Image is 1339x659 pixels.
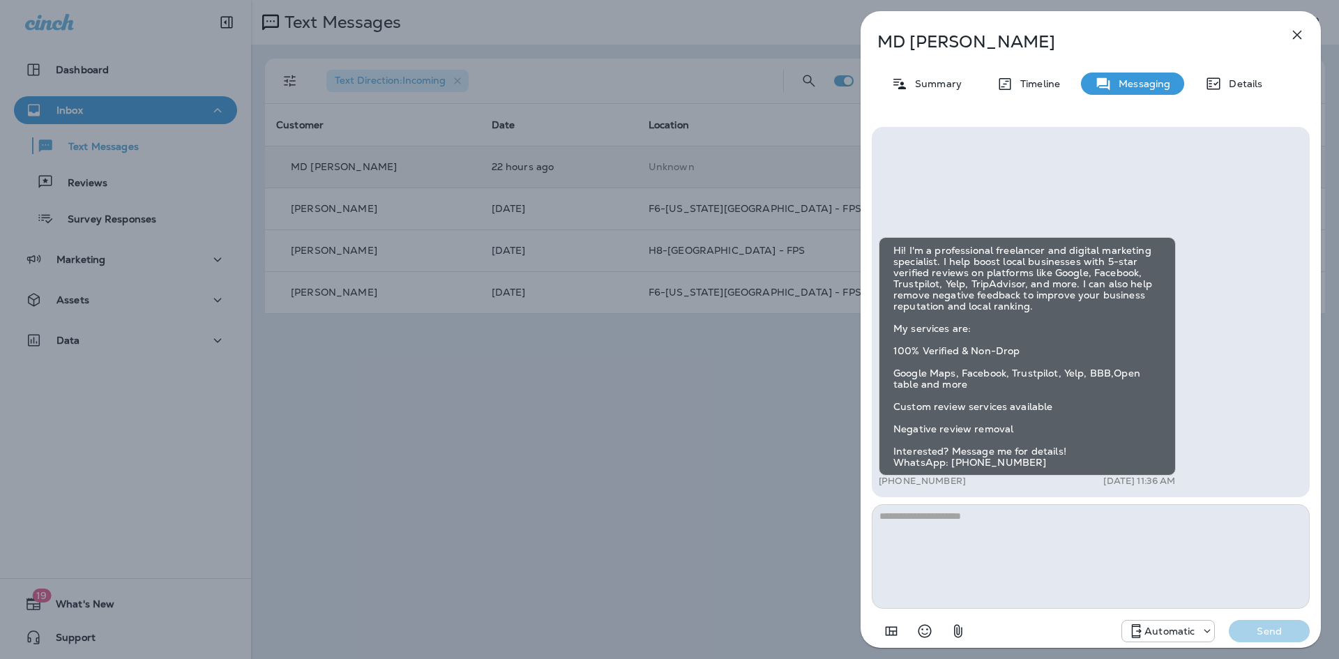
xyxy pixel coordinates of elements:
[1013,78,1060,89] p: Timeline
[1103,476,1175,487] p: [DATE] 11:36 AM
[1112,78,1170,89] p: Messaging
[877,617,905,645] button: Add in a premade template
[908,78,962,89] p: Summary
[879,476,966,487] p: [PHONE_NUMBER]
[1144,626,1195,637] p: Automatic
[879,237,1176,476] div: Hi! I'm a professional freelancer and digital marketing specialist. I help boost local businesses...
[877,32,1258,52] p: MD [PERSON_NAME]
[911,617,939,645] button: Select an emoji
[1222,78,1262,89] p: Details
